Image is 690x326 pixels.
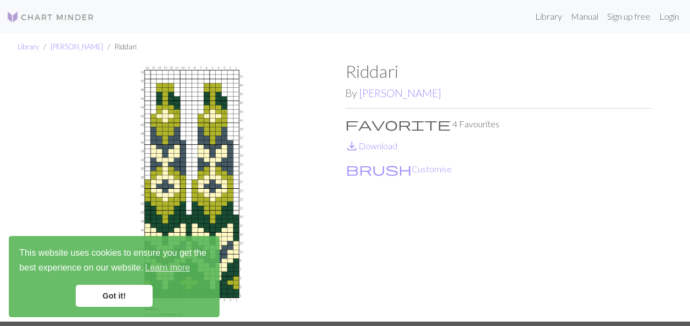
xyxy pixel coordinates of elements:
a: [PERSON_NAME] [359,87,441,99]
img: Riddari [39,61,345,322]
a: learn more about cookies [143,260,192,276]
a: Sign up free [603,5,655,27]
h1: Riddari [345,61,652,82]
a: DownloadDownload [345,140,397,151]
a: Manual [566,5,603,27]
i: Download [345,139,358,153]
img: Logo [7,10,94,24]
a: Library [531,5,566,27]
li: Riddari [103,42,137,52]
div: cookieconsent [9,236,220,317]
a: dismiss cookie message [76,285,153,307]
a: Library [18,42,39,51]
span: favorite [345,116,451,132]
a: [PERSON_NAME] [51,42,103,51]
span: save_alt [345,138,358,154]
i: Favourite [345,117,451,131]
a: Login [655,5,683,27]
span: brush [346,161,412,177]
p: 4 Favourites [345,117,652,131]
span: This website uses cookies to ensure you get the best experience on our website. [19,246,209,276]
i: Customise [346,162,412,176]
button: CustomiseCustomise [345,162,452,176]
h2: By [345,87,652,99]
